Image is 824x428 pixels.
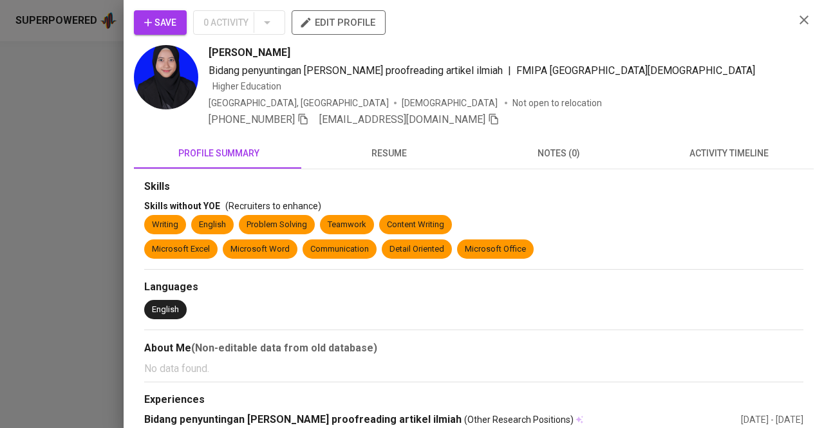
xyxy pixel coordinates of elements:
div: Content Writing [387,219,444,231]
span: [EMAIL_ADDRESS][DOMAIN_NAME] [319,113,485,126]
div: Communication [310,243,369,256]
span: [PHONE_NUMBER] [209,113,295,126]
div: Skills [144,180,803,194]
span: Higher Education [212,81,281,91]
div: Bidang penyuntingan [PERSON_NAME] proofreading artikel ilmiah [144,413,741,427]
span: (Recruiters to enhance) [225,201,321,211]
span: (Other Research Positions) [464,413,574,426]
img: d5006f38711a5fc251d86121fc629c4e.jpg [134,45,198,109]
div: Microsoft Word [230,243,290,256]
div: Teamwork [328,219,366,231]
span: Save [144,15,176,31]
div: Problem Solving [247,219,307,231]
span: edit profile [302,14,375,31]
span: profile summary [142,145,296,162]
p: No data found. [144,361,803,377]
div: Microsoft Office [465,243,526,256]
div: Experiences [144,393,803,407]
div: [GEOGRAPHIC_DATA], [GEOGRAPHIC_DATA] [209,97,389,109]
button: edit profile [292,10,386,35]
span: Bidang penyuntingan [PERSON_NAME] proofreading artikel ilmiah [209,64,503,77]
b: (Non-editable data from old database) [191,342,377,354]
span: resume [312,145,466,162]
span: FMIPA [GEOGRAPHIC_DATA][DEMOGRAPHIC_DATA] [516,64,755,77]
span: [DEMOGRAPHIC_DATA] [402,97,500,109]
div: Microsoft Excel [152,243,210,256]
div: English [152,304,179,316]
span: notes (0) [482,145,636,162]
span: Skills without YOE [144,201,220,211]
div: Languages [144,280,803,295]
div: Writing [152,219,178,231]
a: edit profile [292,17,386,27]
span: [PERSON_NAME] [209,45,290,60]
div: About Me [144,340,803,356]
button: Save [134,10,187,35]
span: | [508,63,511,79]
div: English [199,219,226,231]
span: activity timeline [651,145,806,162]
div: [DATE] - [DATE] [741,413,803,426]
div: Detail Oriented [389,243,444,256]
p: Not open to relocation [512,97,602,109]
